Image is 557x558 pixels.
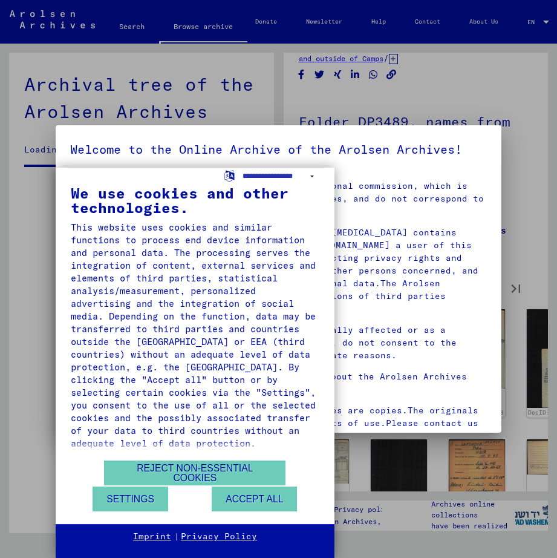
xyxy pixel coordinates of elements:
[133,531,171,543] a: Imprint
[212,487,297,511] button: Accept all
[181,531,257,543] a: Privacy Policy
[93,487,168,511] button: Settings
[104,461,285,485] button: Reject non-essential cookies
[71,221,319,450] div: This website uses cookies and similar functions to process end device information and personal da...
[71,186,319,215] div: We use cookies and other technologies.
